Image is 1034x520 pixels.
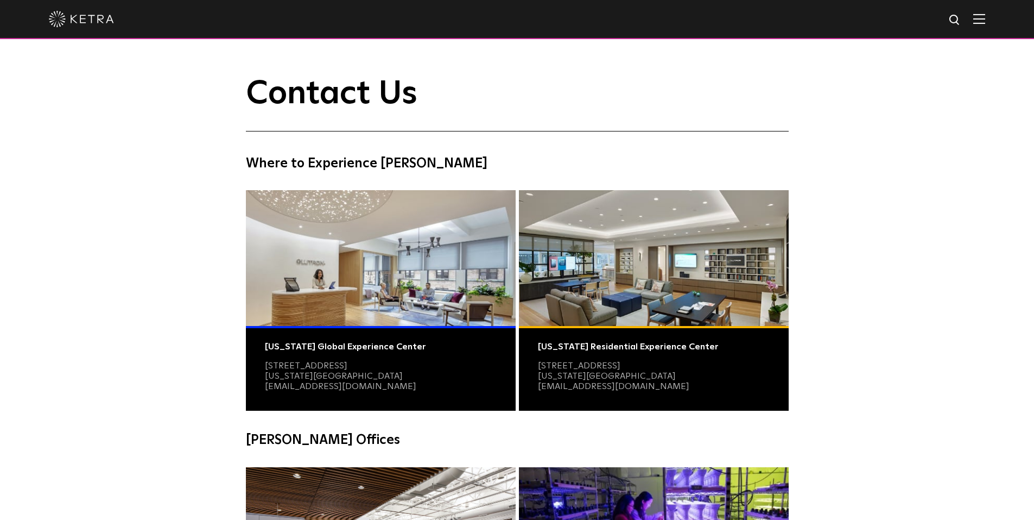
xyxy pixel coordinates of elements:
[973,14,985,24] img: Hamburger%20Nav.svg
[265,361,347,370] a: [STREET_ADDRESS]
[538,382,689,391] a: [EMAIL_ADDRESS][DOMAIN_NAME]
[246,76,789,131] h1: Contact Us
[538,361,620,370] a: [STREET_ADDRESS]
[49,11,114,27] img: ketra-logo-2019-white
[519,190,789,326] img: Residential Photo@2x
[538,372,676,380] a: [US_STATE][GEOGRAPHIC_DATA]
[246,430,789,450] h4: [PERSON_NAME] Offices
[538,342,770,352] div: [US_STATE] Residential Experience Center
[265,372,403,380] a: [US_STATE][GEOGRAPHIC_DATA]
[246,190,516,326] img: Commercial Photo@2x
[265,342,497,352] div: [US_STATE] Global Experience Center
[246,153,789,174] h4: Where to Experience [PERSON_NAME]
[948,14,962,27] img: search icon
[265,382,416,391] a: [EMAIL_ADDRESS][DOMAIN_NAME]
